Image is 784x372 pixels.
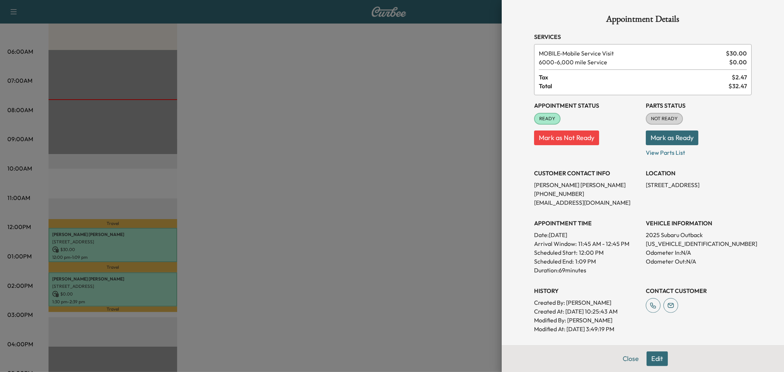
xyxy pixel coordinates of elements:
p: Odometer Out: N/A [646,257,752,266]
span: $ 2.47 [732,73,747,82]
span: 11:45 AM - 12:45 PM [578,239,629,248]
p: Duration: 69 minutes [534,266,640,275]
span: $ 0.00 [729,58,747,67]
span: NOT READY [647,115,682,122]
span: Total [539,82,728,90]
button: Close [618,351,644,366]
h3: CONTACT CUSTOMER [646,286,752,295]
button: Mark as Ready [646,130,698,145]
h3: Services [534,32,752,41]
p: 2025 Subaru Outback [646,230,752,239]
h1: Appointment Details [534,15,752,26]
span: $ 32.47 [728,82,747,90]
h3: History [534,286,640,295]
h3: VEHICLE INFORMATION [646,219,752,228]
p: Date: [DATE] [534,230,640,239]
p: [PHONE_NUMBER] [534,189,640,198]
p: 12:00 PM [579,248,604,257]
p: [US_VEHICLE_IDENTIFICATION_NUMBER] [646,239,752,248]
span: $ 30.00 [726,49,747,58]
span: 6,000 mile Service [539,58,726,67]
p: Odometer In: N/A [646,248,752,257]
span: Tax [539,73,732,82]
span: READY [535,115,560,122]
h3: LOCATION [646,169,752,178]
button: Mark as Not Ready [534,130,599,145]
p: Created At : [DATE] 10:25:43 AM [534,307,640,316]
button: Edit [647,351,668,366]
h3: Appointment Status [534,101,640,110]
p: View Parts List [646,145,752,157]
p: Created By : [PERSON_NAME] [534,298,640,307]
h3: CUSTOMER CONTACT INFO [534,169,640,178]
h3: APPOINTMENT TIME [534,219,640,228]
p: Modified At : [DATE] 3:49:19 PM [534,325,640,333]
p: [EMAIL_ADDRESS][DOMAIN_NAME] [534,198,640,207]
span: Mobile Service Visit [539,49,723,58]
p: Modified By : [PERSON_NAME] [534,316,640,325]
p: [PERSON_NAME] [PERSON_NAME] [534,180,640,189]
p: 1:09 PM [575,257,596,266]
h3: Parts Status [646,101,752,110]
p: Scheduled Start: [534,248,577,257]
p: Arrival Window: [534,239,640,248]
p: [STREET_ADDRESS] [646,180,752,189]
p: Scheduled End: [534,257,574,266]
